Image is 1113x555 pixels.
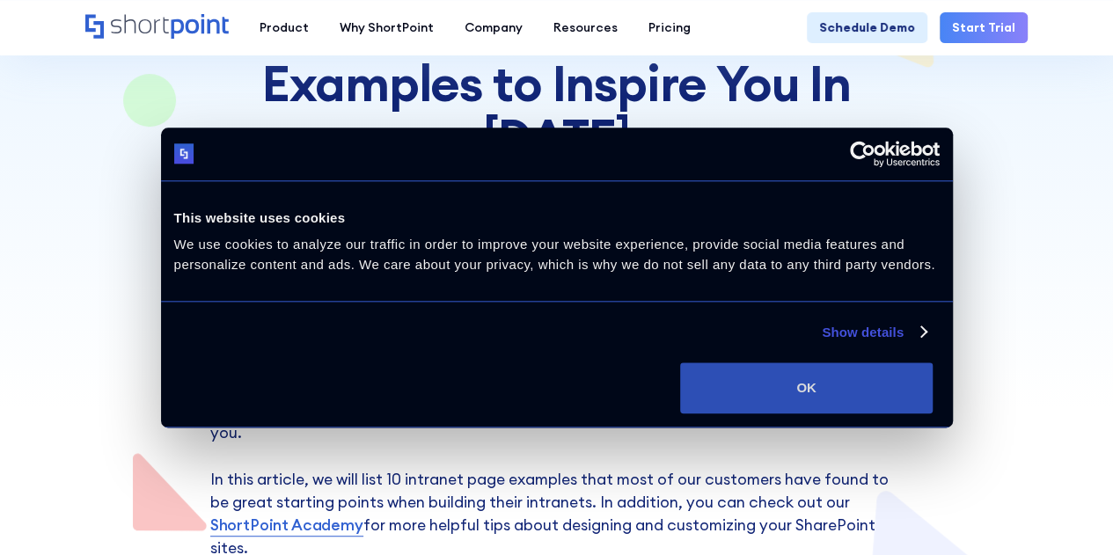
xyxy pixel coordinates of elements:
[340,18,434,37] div: Why ShortPoint
[324,12,449,43] a: Why ShortPoint
[680,362,933,413] button: OK
[174,144,194,164] img: logo
[807,12,927,43] a: Schedule Demo
[940,12,1028,43] a: Start Trial
[244,12,324,43] a: Product
[85,14,229,40] a: Home
[187,2,926,164] h1: The Intranet Examples to Inspire You In [DATE]
[210,514,363,537] a: ShortPoint Academy
[553,18,618,37] div: Resources
[822,322,926,343] a: Show details
[260,18,309,37] div: Product
[1025,471,1113,555] iframe: Chat Widget
[174,237,935,272] span: We use cookies to analyze our traffic in order to improve your website experience, provide social...
[648,18,691,37] div: Pricing
[449,12,538,43] a: Company
[786,141,940,167] a: Usercentrics Cookiebot - opens in a new window
[538,12,633,43] a: Resources
[174,208,940,229] div: This website uses cookies
[633,12,706,43] a: Pricing
[465,18,523,37] div: Company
